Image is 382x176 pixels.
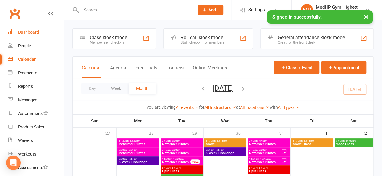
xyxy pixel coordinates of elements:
div: 1 [325,128,334,138]
div: MH [301,4,313,16]
th: Thu [247,115,291,127]
strong: at [236,105,240,110]
div: Open Intercom Messenger [6,156,21,170]
a: All Locations [240,105,270,110]
div: Staff check-in for members [181,40,224,45]
a: Messages [8,93,64,107]
span: 11:30am [118,140,158,142]
div: Class kiosk mode [90,35,127,40]
div: 30 [236,128,247,138]
span: Spin Class [162,169,201,173]
div: 28 [149,128,160,138]
span: Reformer Pilates [162,142,201,146]
a: All Types [278,105,300,110]
span: Reformer Pilates [249,151,281,155]
span: Yoga Class [336,142,371,146]
div: MedHP [316,10,358,15]
span: 8 Week Challenge [118,160,158,164]
span: Move [205,142,245,146]
div: FULL [190,159,200,164]
div: Member self check-in [90,40,127,45]
span: 7:00am [249,140,288,142]
a: All Instructors [204,105,236,110]
div: 31 [279,128,290,138]
a: Clubworx [7,6,22,21]
div: Roll call kiosk mode [181,35,224,40]
a: Workouts [8,147,64,161]
a: Calendar [8,53,64,66]
div: General attendance kiosk mode [278,35,345,40]
span: - 12:30pm [172,158,184,160]
a: Assessments [8,161,64,174]
th: Mon [117,115,160,127]
button: Free Trials [135,65,157,78]
span: Settings [248,3,265,17]
span: - 12:15pm [303,140,314,142]
span: - 12:30pm [129,140,140,142]
span: - 8:30am [171,149,180,151]
span: 11:30am [249,158,281,160]
span: 5:15pm [162,167,201,169]
span: Move Class [292,142,332,146]
button: Agenda [110,65,126,78]
button: Week [104,83,129,94]
button: Add [198,5,223,15]
span: Reformer Pilates [162,151,201,155]
strong: for [199,105,204,110]
a: People [8,39,64,53]
div: Dashboard [18,30,39,35]
span: 5:30pm [118,149,158,151]
div: Automations [18,111,43,116]
span: - 7:15pm [214,149,224,151]
div: Waivers [18,138,33,143]
div: 29 [192,128,203,138]
div: 27 [105,128,116,138]
input: Search... [79,6,190,14]
div: Product Sales [18,125,44,129]
span: - 7:15pm [127,158,137,160]
span: - 6:00pm [171,167,181,169]
span: - 6:00pm [258,167,268,169]
button: × [361,10,372,23]
button: [DATE] [213,84,234,92]
span: 7:00am [162,140,201,142]
th: Tue [160,115,204,127]
span: 6:30pm [205,149,245,151]
a: All events [176,105,199,110]
a: Dashboard [8,26,64,39]
a: Product Sales [8,120,64,134]
span: 11:30am [205,140,245,142]
div: Reports [18,84,33,89]
span: Reformer Pilates [162,160,191,164]
span: - 7:45am [258,140,267,142]
span: Reformer Pilates [118,142,158,146]
a: Automations [8,107,64,120]
span: - 12:15pm [259,158,271,160]
span: Reformer Pilates [249,142,288,146]
span: 7:45am [162,149,201,151]
a: Payments [8,66,64,80]
div: Workouts [18,152,36,156]
strong: with [270,105,278,110]
div: MedHP Gym Highett [316,5,358,10]
div: Calendar [18,57,36,62]
div: People [18,43,31,48]
span: - 10:00am [345,140,356,142]
button: Online Meetings [193,65,227,78]
div: Messages [18,97,37,102]
div: Great for the front desk [278,40,345,45]
th: Sun [73,115,117,127]
button: Class / Event [274,61,319,74]
span: 11:30am [292,140,332,142]
th: Sat [334,115,373,127]
div: 2 [364,128,373,138]
span: 7:45am [249,149,281,151]
strong: You are viewing [146,105,176,110]
span: 11:30am [162,158,191,160]
div: Payments [18,70,37,75]
button: Day [81,83,104,94]
th: Fri [291,115,334,127]
a: Reports [8,80,64,93]
span: 8 Week Challenge [205,151,245,155]
button: Month [129,83,156,94]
